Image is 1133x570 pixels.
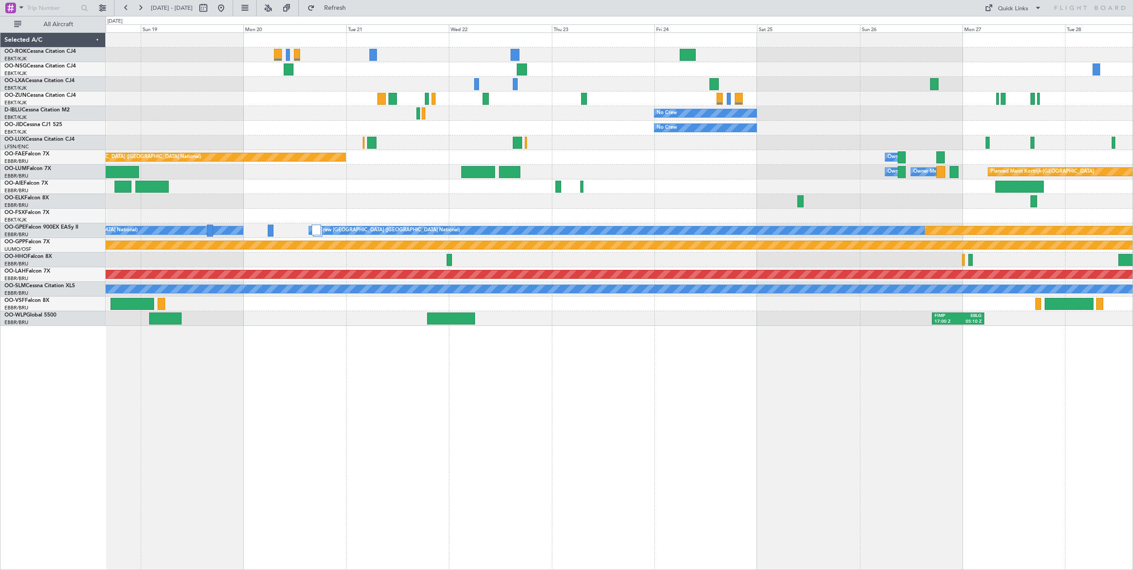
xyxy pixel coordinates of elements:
[4,313,56,318] a: OO-WLPGlobal 5500
[4,63,76,69] a: OO-NSGCessna Citation CJ4
[141,24,243,32] div: Sun 19
[4,63,27,69] span: OO-NSG
[4,129,27,135] a: EBKT/KJK
[23,21,94,28] span: All Aircraft
[4,49,27,54] span: OO-ROK
[4,225,25,230] span: OO-GPE
[449,24,551,32] div: Wed 22
[887,165,948,178] div: Owner Melsbroek Air Base
[4,239,25,245] span: OO-GPP
[4,55,27,62] a: EBKT/KJK
[346,24,449,32] div: Tue 21
[4,70,27,77] a: EBKT/KJK
[4,298,49,303] a: OO-VSFFalcon 8X
[4,246,31,253] a: UUMO/OSF
[935,313,958,319] div: FIMP
[4,187,28,194] a: EBBR/BRU
[4,137,75,142] a: OO-LUXCessna Citation CJ4
[4,107,22,113] span: D-IBLU
[4,166,51,171] a: OO-LUMFalcon 7X
[657,121,677,135] div: No Crew
[10,17,96,32] button: All Aircraft
[4,181,48,186] a: OO-AIEFalcon 7X
[4,173,28,179] a: EBBR/BRU
[4,313,26,318] span: OO-WLP
[4,114,27,121] a: EBKT/KJK
[4,158,28,165] a: EBBR/BRU
[4,319,28,326] a: EBBR/BRU
[4,93,27,98] span: OO-ZUN
[4,305,28,311] a: EBBR/BRU
[4,283,75,289] a: OO-SLMCessna Citation XLS
[4,93,76,98] a: OO-ZUNCessna Citation CJ4
[963,24,1065,32] div: Mon 27
[4,261,28,267] a: EBBR/BRU
[40,150,201,164] div: Planned Maint [GEOGRAPHIC_DATA] ([GEOGRAPHIC_DATA] National)
[4,269,26,274] span: OO-LAH
[552,24,654,32] div: Thu 23
[4,254,52,259] a: OO-HHOFalcon 8X
[958,313,982,319] div: EBLG
[4,231,28,238] a: EBBR/BRU
[913,165,974,178] div: Owner Melsbroek Air Base
[4,225,78,230] a: OO-GPEFalcon 900EX EASy II
[4,254,28,259] span: OO-HHO
[4,181,24,186] span: OO-AIE
[107,18,123,25] div: [DATE]
[887,150,948,164] div: Owner Melsbroek Air Base
[935,319,958,325] div: 17:00 Z
[4,210,49,215] a: OO-FSXFalcon 7X
[243,24,346,32] div: Mon 20
[998,4,1028,13] div: Quick Links
[4,217,27,223] a: EBKT/KJK
[317,5,354,11] span: Refresh
[303,1,357,15] button: Refresh
[4,151,49,157] a: OO-FAEFalcon 7X
[4,49,76,54] a: OO-ROKCessna Citation CJ4
[757,24,860,32] div: Sat 25
[27,1,78,15] input: Trip Number
[4,122,62,127] a: OO-JIDCessna CJ1 525
[990,165,1094,178] div: Planned Maint Kortrijk-[GEOGRAPHIC_DATA]
[4,290,28,297] a: EBBR/BRU
[4,99,27,106] a: EBKT/KJK
[980,1,1046,15] button: Quick Links
[4,195,24,201] span: OO-ELK
[4,298,25,303] span: OO-VSF
[4,239,50,245] a: OO-GPPFalcon 7X
[654,24,757,32] div: Fri 24
[4,122,23,127] span: OO-JID
[4,195,49,201] a: OO-ELKFalcon 8X
[4,166,27,171] span: OO-LUM
[657,107,677,120] div: No Crew
[4,85,27,91] a: EBKT/KJK
[4,202,28,209] a: EBBR/BRU
[4,137,25,142] span: OO-LUX
[4,283,26,289] span: OO-SLM
[4,143,29,150] a: LFSN/ENC
[4,78,75,83] a: OO-LXACessna Citation CJ4
[311,224,460,237] div: No Crew [GEOGRAPHIC_DATA] ([GEOGRAPHIC_DATA] National)
[4,269,50,274] a: OO-LAHFalcon 7X
[4,151,25,157] span: OO-FAE
[151,4,193,12] span: [DATE] - [DATE]
[860,24,963,32] div: Sun 26
[4,275,28,282] a: EBBR/BRU
[958,319,982,325] div: 05:10 Z
[4,78,25,83] span: OO-LXA
[4,107,70,113] a: D-IBLUCessna Citation M2
[4,210,25,215] span: OO-FSX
